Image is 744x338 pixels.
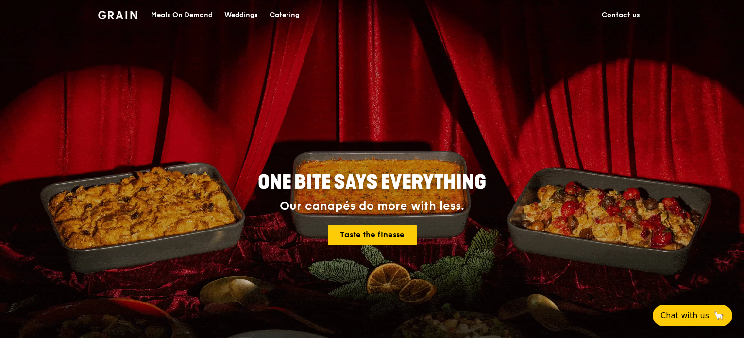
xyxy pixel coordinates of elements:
button: Chat with us🦙 [653,305,732,326]
div: Meals On Demand [151,0,213,30]
a: Contact us [596,0,646,30]
img: Grain [98,11,137,19]
span: ONE BITE SAYS EVERYTHING [258,171,486,194]
a: Taste the finesse [328,225,417,245]
div: Catering [270,0,300,30]
div: Weddings [224,0,258,30]
span: 🦙 [713,310,725,321]
a: Catering [264,0,305,30]
span: Chat with us [660,310,709,321]
a: Weddings [219,0,264,30]
div: Our canapés do more with less. [197,199,547,213]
